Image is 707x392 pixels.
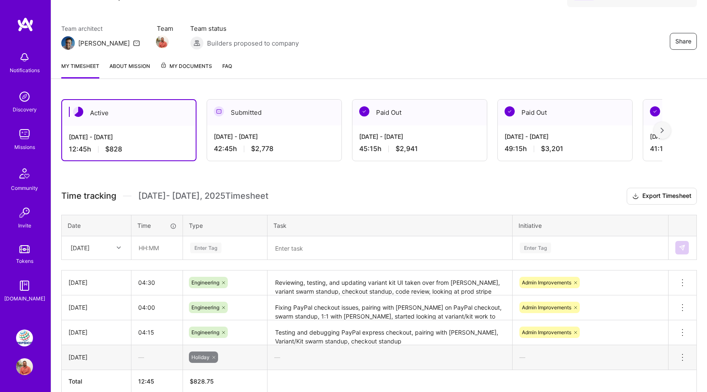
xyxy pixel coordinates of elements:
[61,36,75,50] img: Team Architect
[505,132,625,141] div: [DATE] - [DATE]
[62,215,131,236] th: Date
[522,329,571,335] span: Admin Improvements
[251,144,273,153] span: $2,778
[627,188,697,205] button: Export Timesheet
[191,354,210,360] span: Holiday
[522,279,571,286] span: Admin Improvements
[69,145,189,154] div: 12:45 h
[183,215,268,236] th: Type
[396,144,418,153] span: $2,941
[61,24,140,33] span: Team architect
[131,346,183,368] div: —
[16,88,33,105] img: discovery
[11,184,38,192] div: Community
[17,17,34,32] img: logo
[650,106,660,116] img: Paid Out
[214,144,335,153] div: 42:45 h
[519,221,662,230] div: Initiative
[359,132,480,141] div: [DATE] - [DATE]
[268,271,511,295] textarea: Reviewing, testing, and updating variant kit UI taken over from [PERSON_NAME], variant swarm stan...
[131,296,183,319] input: HH:MM
[19,245,30,253] img: tokens
[68,328,124,337] div: [DATE]
[670,33,697,50] button: Share
[4,294,45,303] div: [DOMAIN_NAME]
[268,321,511,344] textarea: Testing and debugging PayPal express checkout, pairing with [PERSON_NAME], Variant/Kit swarm stan...
[16,277,33,294] img: guide book
[222,62,232,78] a: FAQ
[157,35,168,49] a: Team Member Avatar
[359,144,480,153] div: 45:15 h
[14,330,35,346] a: PepsiCo: eCommerce Elixir Development
[131,271,183,294] input: HH:MM
[191,279,219,286] span: Engineering
[13,105,37,114] div: Discovery
[61,191,116,201] span: Time tracking
[137,221,177,230] div: Time
[190,241,221,254] div: Enter Tag
[16,358,33,375] img: User Avatar
[268,346,512,368] div: —
[190,378,214,385] span: $ 828.75
[661,127,664,133] img: right
[160,62,212,78] a: My Documents
[131,321,183,343] input: HH:MM
[352,100,487,125] div: Paid Out
[160,62,212,71] span: My Documents
[68,278,124,287] div: [DATE]
[18,221,31,230] div: Invite
[190,24,299,33] span: Team status
[69,132,189,141] div: [DATE] - [DATE]
[109,62,150,78] a: About Mission
[505,144,625,153] div: 49:15 h
[71,243,90,252] div: [DATE]
[16,49,33,66] img: bell
[14,143,35,151] div: Missions
[68,353,124,362] div: [DATE]
[132,237,182,259] input: HH:MM
[522,304,571,311] span: Admin Improvements
[156,35,169,48] img: Team Member Avatar
[78,39,130,48] div: [PERSON_NAME]
[520,241,551,254] div: Enter Tag
[191,304,219,311] span: Engineering
[10,66,40,75] div: Notifications
[191,329,219,335] span: Engineering
[16,204,33,221] img: Invite
[157,24,173,33] span: Team
[513,346,668,368] div: —
[679,244,685,251] img: Submit
[105,145,122,154] span: $828
[16,126,33,143] img: teamwork
[541,144,563,153] span: $3,201
[14,358,35,375] a: User Avatar
[61,62,99,78] a: My timesheet
[505,106,515,116] img: Paid Out
[117,246,121,250] i: icon Chevron
[498,100,632,125] div: Paid Out
[632,192,639,201] i: icon Download
[133,40,140,46] i: icon Mail
[268,296,511,319] textarea: Fixing PayPal checkout issues, pairing with [PERSON_NAME] on PayPal checkout, swarm standup, 1:1 ...
[16,330,33,346] img: PepsiCo: eCommerce Elixir Development
[68,303,124,312] div: [DATE]
[190,36,204,50] img: Builders proposed to company
[73,107,83,117] img: Active
[62,100,196,126] div: Active
[214,132,335,141] div: [DATE] - [DATE]
[207,100,341,125] div: Submitted
[14,163,35,184] img: Community
[214,106,224,116] img: Submitted
[675,37,691,46] span: Share
[207,39,299,48] span: Builders proposed to company
[16,257,33,265] div: Tokens
[359,106,369,116] img: Paid Out
[138,191,268,201] span: [DATE] - [DATE] , 2025 Timesheet
[268,215,513,236] th: Task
